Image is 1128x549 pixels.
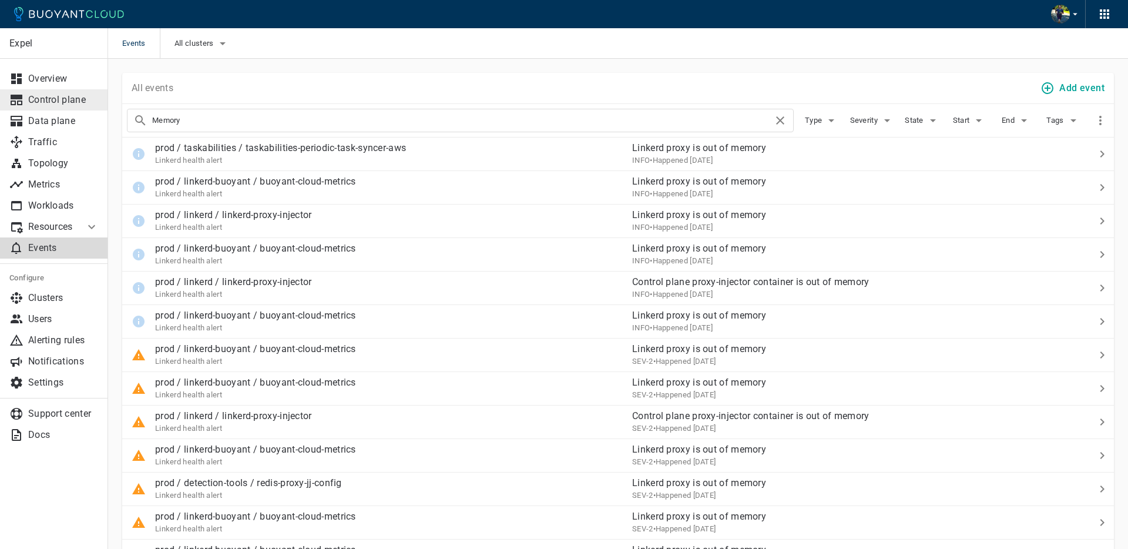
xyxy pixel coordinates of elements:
[155,156,222,165] span: Linkerd health alert
[690,189,713,198] relative-time: [DATE]
[155,377,356,389] p: prod / linkerd-buoyant / buoyant-cloud-metrics
[122,28,160,59] span: Events
[632,156,650,165] span: INFO
[632,457,653,466] span: SEV-2
[803,112,841,129] button: Type
[155,390,222,399] span: Linkerd health alert
[155,323,222,332] span: Linkerd health alert
[653,390,716,399] span: Sun, 07 Sep 2025 17:15:36 EDT / Sun, 07 Sep 2025 21:15:36 UTC
[28,200,99,212] p: Workloads
[632,176,1057,188] p: Linkerd proxy is out of memory
[650,256,713,265] span: Mon, 08 Sep 2025 17:10:11 EDT / Mon, 08 Sep 2025 21:10:11 UTC
[632,290,650,299] span: INFO
[155,209,312,221] p: prod / linkerd / linkerd-proxy-injector
[693,390,716,399] relative-time: [DATE]
[155,176,356,188] p: prod / linkerd-buoyant / buoyant-cloud-metrics
[28,221,75,233] p: Resources
[693,457,716,466] relative-time: [DATE]
[155,256,222,265] span: Linkerd health alert
[152,112,773,129] input: Search
[690,256,713,265] relative-time: [DATE]
[650,189,713,198] span: Tue, 09 Sep 2025 00:47:33 EDT / Tue, 09 Sep 2025 04:47:33 UTC
[1002,116,1017,125] span: End
[850,112,894,129] button: Severity
[155,142,406,154] p: prod / taskabilities / taskabilities-periodic-task-syncer-aws
[653,457,716,466] span: Sun, 07 Sep 2025 06:40:15 EDT / Sun, 07 Sep 2025 10:40:15 UTC
[632,491,653,500] span: SEV-2
[653,491,716,500] span: Sun, 07 Sep 2025 06:40:09 EDT / Sun, 07 Sep 2025 10:40:09 UTC
[1045,112,1082,129] button: Tags
[632,524,653,533] span: SEV-2
[155,424,222,433] span: Linkerd health alert
[632,390,653,399] span: SEV-2
[690,290,713,299] relative-time: [DATE]
[1059,82,1104,94] h4: Add event
[850,116,880,125] span: Severity
[693,524,716,533] relative-time: [DATE]
[155,457,222,466] span: Linkerd health alert
[904,112,941,129] button: State
[28,158,99,169] p: Topology
[28,115,99,127] p: Data plane
[174,35,230,52] button: All clusters
[1046,116,1066,125] span: Tags
[155,343,356,355] p: prod / linkerd-buoyant / buoyant-cloud-metrics
[632,511,1057,523] p: Linkerd proxy is out of memory
[155,444,356,456] p: prod / linkerd-buoyant / buoyant-cloud-metrics
[632,189,650,198] span: INFO
[690,223,713,232] relative-time: [DATE]
[28,292,99,304] p: Clusters
[1038,78,1109,99] button: Add event
[28,408,99,420] p: Support center
[155,477,342,489] p: prod / detection-tools / redis-proxy-jj-config
[632,357,653,366] span: SEV-2
[155,223,222,232] span: Linkerd health alert
[632,323,650,332] span: INFO
[653,357,716,366] span: Mon, 08 Sep 2025 11:36:34 EDT / Mon, 08 Sep 2025 15:36:34 UTC
[632,256,650,265] span: INFO
[28,136,99,148] p: Traffic
[632,377,1057,389] p: Linkerd proxy is out of memory
[805,116,824,125] span: Type
[28,356,99,367] p: Notifications
[155,491,222,500] span: Linkerd health alert
[28,334,99,346] p: Alerting rules
[155,410,312,422] p: prod / linkerd / linkerd-proxy-injector
[28,377,99,389] p: Settings
[28,429,99,441] p: Docs
[632,410,1057,422] p: Control plane proxy-injector container is out of memory
[155,357,222,366] span: Linkerd health alert
[693,424,716,433] relative-time: [DATE]
[653,524,716,533] span: Sun, 07 Sep 2025 01:46:33 EDT / Sun, 07 Sep 2025 05:46:33 UTC
[28,73,99,85] p: Overview
[632,243,1057,255] p: Linkerd proxy is out of memory
[632,477,1057,489] p: Linkerd proxy is out of memory
[174,39,216,48] span: All clusters
[155,276,312,288] p: prod / linkerd / linkerd-proxy-injector
[132,82,173,94] p: All events
[693,357,716,366] relative-time: [DATE]
[155,524,222,533] span: Linkerd health alert
[650,156,713,165] span: Tue, 09 Sep 2025 07:14:29 EDT / Tue, 09 Sep 2025 11:14:29 UTC
[9,273,99,283] h5: Configure
[650,290,713,299] span: Mon, 08 Sep 2025 17:10:06 EDT / Mon, 08 Sep 2025 21:10:06 UTC
[632,142,1057,154] p: Linkerd proxy is out of memory
[650,223,713,232] span: Mon, 08 Sep 2025 17:10:19 EDT / Mon, 08 Sep 2025 21:10:19 UTC
[155,511,356,523] p: prod / linkerd-buoyant / buoyant-cloud-metrics
[155,243,356,255] p: prod / linkerd-buoyant / buoyant-cloud-metrics
[690,323,713,332] relative-time: [DATE]
[693,491,716,500] relative-time: [DATE]
[953,116,972,125] span: Start
[1051,5,1070,24] img: Bjorn Stange
[632,310,1057,322] p: Linkerd proxy is out of memory
[632,209,1057,221] p: Linkerd proxy is out of memory
[28,179,99,190] p: Metrics
[28,94,99,106] p: Control plane
[28,242,99,254] p: Events
[650,323,713,332] span: Mon, 08 Sep 2025 13:30:42 EDT / Mon, 08 Sep 2025 17:30:42 UTC
[155,189,222,198] span: Linkerd health alert
[155,310,356,322] p: prod / linkerd-buoyant / buoyant-cloud-metrics
[632,223,650,232] span: INFO
[28,313,99,325] p: Users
